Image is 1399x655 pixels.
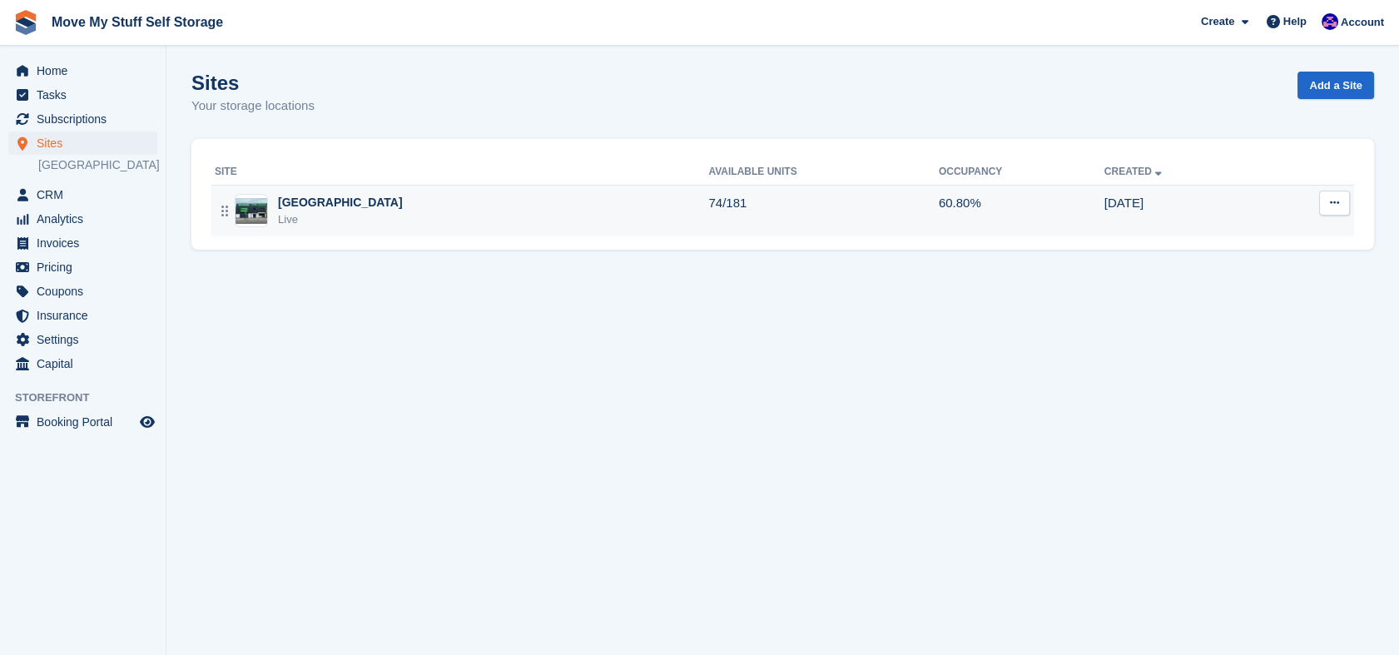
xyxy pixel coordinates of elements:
[38,157,157,173] a: [GEOGRAPHIC_DATA]
[45,8,230,36] a: Move My Stuff Self Storage
[1283,13,1307,30] span: Help
[708,159,938,186] th: Available Units
[37,328,136,351] span: Settings
[708,185,938,236] td: 74/181
[137,412,157,432] a: Preview store
[191,72,315,94] h1: Sites
[8,328,157,351] a: menu
[939,159,1104,186] th: Occupancy
[37,280,136,303] span: Coupons
[8,183,157,206] a: menu
[8,304,157,327] a: menu
[37,304,136,327] span: Insurance
[1104,166,1165,177] a: Created
[8,131,157,155] a: menu
[37,352,136,375] span: Capital
[939,185,1104,236] td: 60.80%
[8,83,157,107] a: menu
[278,211,403,228] div: Live
[37,59,136,82] span: Home
[8,256,157,279] a: menu
[1297,72,1374,99] a: Add a Site
[1104,185,1263,236] td: [DATE]
[37,131,136,155] span: Sites
[211,159,708,186] th: Site
[8,280,157,303] a: menu
[8,410,157,434] a: menu
[37,207,136,231] span: Analytics
[1341,14,1384,31] span: Account
[1322,13,1338,30] img: Jade Whetnall
[8,207,157,231] a: menu
[8,231,157,255] a: menu
[37,183,136,206] span: CRM
[8,59,157,82] a: menu
[278,194,403,211] div: [GEOGRAPHIC_DATA]
[8,107,157,131] a: menu
[15,390,166,406] span: Storefront
[13,10,38,35] img: stora-icon-8386f47178a22dfd0bd8f6a31ec36ba5ce8667c1dd55bd0f319d3a0aa187defe.svg
[37,256,136,279] span: Pricing
[191,97,315,116] p: Your storage locations
[37,410,136,434] span: Booking Portal
[37,83,136,107] span: Tasks
[1201,13,1234,30] span: Create
[8,352,157,375] a: menu
[236,198,267,224] img: Image of Stoke-on-Trent site
[37,107,136,131] span: Subscriptions
[37,231,136,255] span: Invoices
